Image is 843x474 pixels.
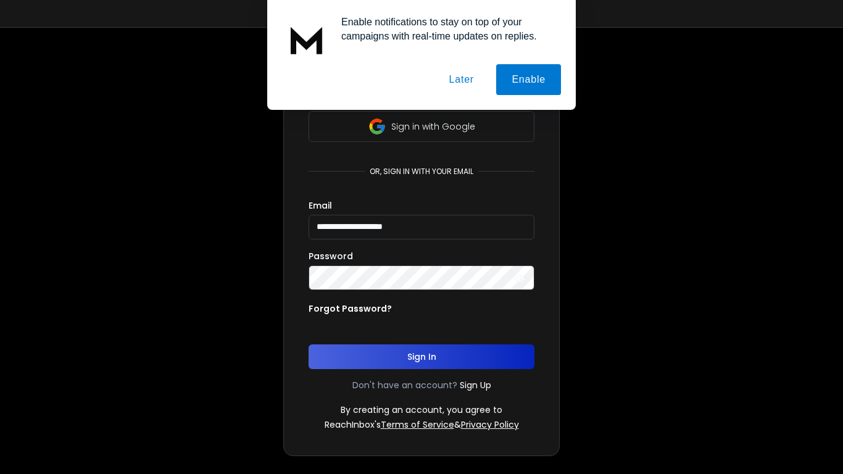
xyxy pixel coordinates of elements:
[352,379,457,391] p: Don't have an account?
[309,344,534,369] button: Sign In
[365,167,478,177] p: or, sign in with your email
[381,418,454,431] a: Terms of Service
[341,404,502,416] p: By creating an account, you agree to
[309,201,332,210] label: Email
[331,15,561,43] div: Enable notifications to stay on top of your campaigns with real-time updates on replies.
[461,418,519,431] a: Privacy Policy
[391,120,475,133] p: Sign in with Google
[309,302,392,315] p: Forgot Password?
[309,252,353,260] label: Password
[433,64,489,95] button: Later
[460,379,491,391] a: Sign Up
[325,418,519,431] p: ReachInbox's &
[496,64,561,95] button: Enable
[309,111,534,142] button: Sign in with Google
[282,15,331,64] img: notification icon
